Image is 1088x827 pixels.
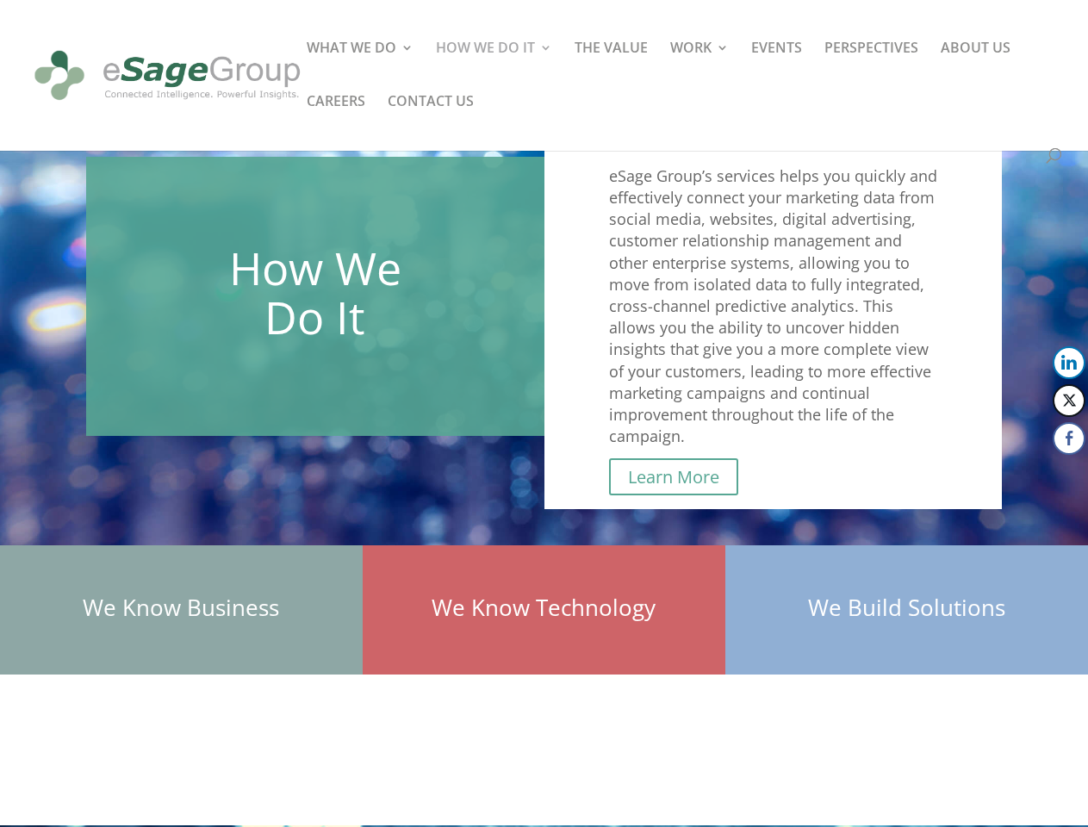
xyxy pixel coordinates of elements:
a: PERSPECTIVES [824,41,918,95]
a: WORK [670,41,729,95]
a: EVENTS [751,41,802,95]
button: LinkedIn Share [1053,346,1085,379]
a: HOW WE DO IT [436,41,552,95]
button: Twitter Share [1053,384,1085,417]
button: Facebook Share [1053,422,1085,455]
a: ABOUT US [941,41,1010,95]
p: eSage Group’s services helps you quickly and effectively connect your marketing data from social ... [609,165,938,463]
h1: How We Do It [207,243,424,350]
a: CAREERS [307,95,365,148]
img: eSage Group [29,38,306,114]
a: CONTACT US [388,95,474,148]
a: THE VALUE [575,41,648,95]
h1: We Build Solutions [725,596,1088,627]
a: Learn More [609,458,738,495]
h1: We Know Technology [363,596,725,627]
a: WHAT WE DO [307,41,413,95]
